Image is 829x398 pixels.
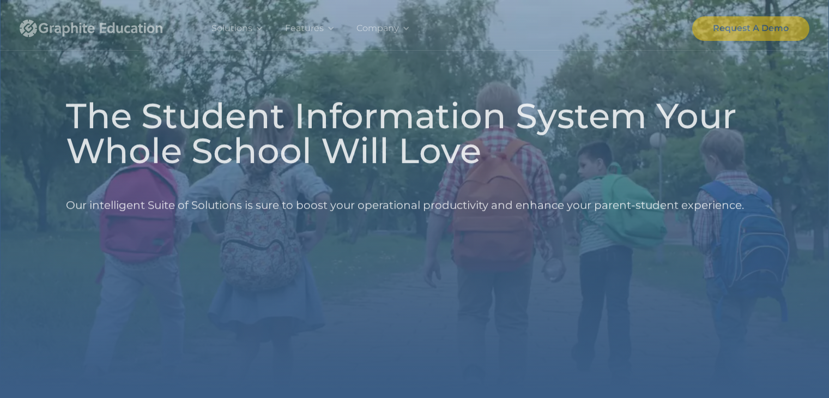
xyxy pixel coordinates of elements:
div: Features [285,21,324,36]
div: Request A Demo [713,21,789,36]
p: Our intelligent Suite of Solutions is sure to boost your operational productivity and enhance you... [66,177,744,234]
h1: The Student Information System Your Whole School Will Love [66,98,764,168]
div: Company [356,21,399,36]
div: Solutions [201,7,274,50]
a: home [20,7,183,50]
div: Features [274,7,346,50]
a: Request A Demo [692,16,809,40]
div: Company [346,7,421,50]
div: Solutions [211,21,252,36]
